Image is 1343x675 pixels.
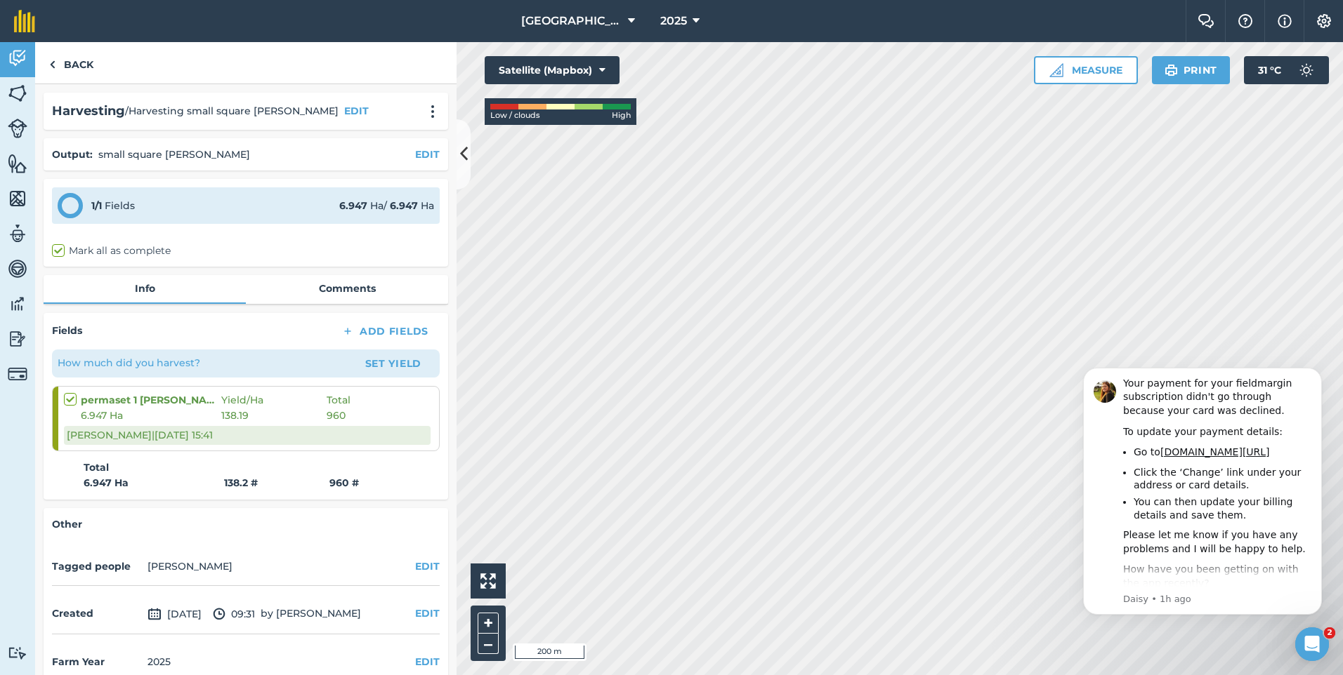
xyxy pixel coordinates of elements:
button: 31 °C [1244,56,1329,84]
img: svg+xml;base64,PHN2ZyB4bWxucz0iaHR0cDovL3d3dy53My5vcmcvMjAwMC9zdmciIHdpZHRoPSIxOSIgaGVpZ2h0PSIyNC... [1165,62,1178,79]
strong: 960 # [329,476,359,489]
h4: Fields [52,323,82,338]
img: svg+xml;base64,PHN2ZyB4bWxucz0iaHR0cDovL3d3dy53My5vcmcvMjAwMC9zdmciIHdpZHRoPSI1NiIgaGVpZ2h0PSI2MC... [8,153,27,174]
img: svg+xml;base64,PD94bWwgdmVyc2lvbj0iMS4wIiBlbmNvZGluZz0idXRmLTgiPz4KPCEtLSBHZW5lcmF0b3I6IEFkb2JlIE... [8,364,27,384]
span: [DATE] [148,606,202,622]
h4: Tagged people [52,559,142,574]
img: A question mark icon [1237,14,1254,28]
span: Total [327,392,351,408]
span: 2025 [660,13,687,29]
img: A cog icon [1316,14,1332,28]
span: Yield / Ha [221,392,327,408]
img: svg+xml;base64,PD94bWwgdmVyc2lvbj0iMS4wIiBlbmNvZGluZz0idXRmLTgiPz4KPCEtLSBHZW5lcmF0b3I6IEFkb2JlIE... [8,119,27,138]
strong: 6.947 Ha [84,475,224,490]
iframe: Intercom notifications message [1062,350,1343,668]
img: Four arrows, one pointing top left, one top right, one bottom right and the last bottom left [480,573,496,589]
span: Low / clouds [490,109,540,122]
h4: Created [52,606,142,621]
button: Measure [1034,56,1138,84]
p: How much did you harvest? [58,355,200,370]
img: svg+xml;base64,PD94bWwgdmVyc2lvbj0iMS4wIiBlbmNvZGluZz0idXRmLTgiPz4KPCEtLSBHZW5lcmF0b3I6IEFkb2JlIE... [1292,56,1321,84]
img: svg+xml;base64,PHN2ZyB4bWxucz0iaHR0cDovL3d3dy53My5vcmcvMjAwMC9zdmciIHdpZHRoPSIxNyIgaGVpZ2h0PSIxNy... [1278,13,1292,29]
button: EDIT [344,103,369,119]
span: 31 ° C [1258,56,1281,84]
img: svg+xml;base64,PD94bWwgdmVyc2lvbj0iMS4wIiBlbmNvZGluZz0idXRmLTgiPz4KPCEtLSBHZW5lcmF0b3I6IEFkb2JlIE... [213,606,225,622]
strong: 6.947 [339,199,367,212]
button: EDIT [415,559,440,574]
img: svg+xml;base64,PD94bWwgdmVyc2lvbj0iMS4wIiBlbmNvZGluZz0idXRmLTgiPz4KPCEtLSBHZW5lcmF0b3I6IEFkb2JlIE... [8,223,27,244]
div: 2025 [148,654,171,669]
strong: 138.2 # [224,475,329,490]
a: Info [44,275,246,302]
button: Add Fields [330,321,440,341]
img: svg+xml;base64,PD94bWwgdmVyc2lvbj0iMS4wIiBlbmNvZGluZz0idXRmLTgiPz4KPCEtLSBHZW5lcmF0b3I6IEFkb2JlIE... [8,328,27,349]
div: Ha / Ha [339,198,434,213]
div: by [PERSON_NAME] [52,594,440,634]
strong: permaset 1 [PERSON_NAME] [81,392,221,408]
button: – [478,634,499,654]
strong: Total [84,460,109,475]
a: Comments [246,275,448,302]
h4: Farm Year [52,654,142,669]
div: Fields [91,198,135,213]
img: svg+xml;base64,PHN2ZyB4bWxucz0iaHR0cDovL3d3dy53My5vcmcvMjAwMC9zdmciIHdpZHRoPSI5IiBoZWlnaHQ9IjI0Ii... [49,56,55,73]
span: 960 [327,408,346,423]
img: svg+xml;base64,PD94bWwgdmVyc2lvbj0iMS4wIiBlbmNvZGluZz0idXRmLTgiPz4KPCEtLSBHZW5lcmF0b3I6IEFkb2JlIE... [8,293,27,314]
li: [PERSON_NAME] [148,559,232,574]
button: EDIT [415,606,440,621]
img: svg+xml;base64,PHN2ZyB4bWxucz0iaHR0cDovL3d3dy53My5vcmcvMjAwMC9zdmciIHdpZHRoPSI1NiIgaGVpZ2h0PSI2MC... [8,188,27,209]
strong: 6.947 [390,199,418,212]
img: Two speech bubbles overlapping with the left bubble in the forefront [1198,14,1214,28]
img: Ruler icon [1049,63,1063,77]
span: 09:31 [213,606,255,622]
span: [GEOGRAPHIC_DATA][PERSON_NAME] [521,13,622,29]
button: + [478,613,499,634]
span: High [612,109,631,122]
span: 2 [1324,627,1335,639]
img: svg+xml;base64,PHN2ZyB4bWxucz0iaHR0cDovL3d3dy53My5vcmcvMjAwMC9zdmciIHdpZHRoPSI1NiIgaGVpZ2h0PSI2MC... [8,83,27,104]
span: 138.19 [221,408,327,423]
button: EDIT [415,147,440,162]
p: small square [PERSON_NAME] [98,147,250,162]
strong: 1 / 1 [91,199,102,212]
button: EDIT [415,654,440,669]
iframe: Intercom live chat [1295,627,1329,661]
h2: Harvesting [52,101,125,121]
img: svg+xml;base64,PHN2ZyB4bWxucz0iaHR0cDovL3d3dy53My5vcmcvMjAwMC9zdmciIHdpZHRoPSIyMCIgaGVpZ2h0PSIyNC... [424,105,441,119]
img: svg+xml;base64,PD94bWwgdmVyc2lvbj0iMS4wIiBlbmNvZGluZz0idXRmLTgiPz4KPCEtLSBHZW5lcmF0b3I6IEFkb2JlIE... [148,606,162,622]
img: svg+xml;base64,PD94bWwgdmVyc2lvbj0iMS4wIiBlbmNvZGluZz0idXRmLTgiPz4KPCEtLSBHZW5lcmF0b3I6IEFkb2JlIE... [8,258,27,279]
span: / Harvesting small square [PERSON_NAME] [125,103,339,119]
a: Back [35,42,107,83]
h4: Output : [52,147,93,162]
h4: Other [52,516,440,532]
span: 6.947 Ha [81,408,221,423]
img: svg+xml;base64,PD94bWwgdmVyc2lvbj0iMS4wIiBlbmNvZGluZz0idXRmLTgiPz4KPCEtLSBHZW5lcmF0b3I6IEFkb2JlIE... [8,48,27,69]
div: [PERSON_NAME] | [DATE] 15:41 [64,426,431,444]
button: Set Yield [353,352,434,375]
label: Mark all as complete [52,243,171,258]
button: Print [1152,56,1231,84]
img: fieldmargin Logo [14,10,35,32]
button: Satellite (Mapbox) [485,56,620,84]
img: svg+xml;base64,PD94bWwgdmVyc2lvbj0iMS4wIiBlbmNvZGluZz0idXRmLTgiPz4KPCEtLSBHZW5lcmF0b3I6IEFkb2JlIE... [8,646,27,660]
